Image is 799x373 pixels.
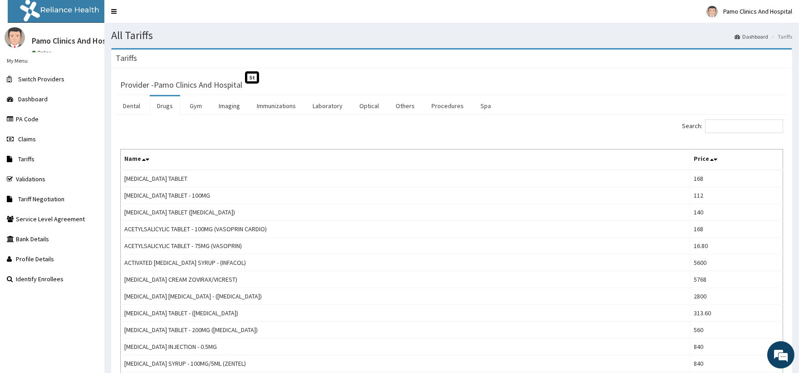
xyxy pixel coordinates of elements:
span: Switch Providers [18,75,64,83]
td: 168 [690,221,783,238]
span: Pamo Clinics And Hospital [723,7,792,15]
td: 112 [690,187,783,204]
a: Drugs [150,96,180,115]
textarea: Type your message and hit 'Enter' [5,248,173,280]
span: Claims [18,135,36,143]
td: [MEDICAL_DATA] TABLET - 200MG ([MEDICAL_DATA]) [121,322,690,338]
td: ACETYLSALICYLIC TABLET - 100MG (VASOPRIN CARDIO) [121,221,690,238]
td: [MEDICAL_DATA] INJECTION - 0.5MG [121,338,690,355]
td: 560 [690,322,783,338]
a: Online [32,50,54,56]
a: Optical [352,96,386,115]
span: Tariff Negotiation [18,195,64,203]
td: 840 [690,355,783,372]
td: 840 [690,338,783,355]
th: Price [690,149,783,170]
td: 313.60 [690,305,783,322]
label: Search: [682,119,783,133]
li: Tariffs [769,33,792,40]
a: Procedures [424,96,471,115]
td: [MEDICAL_DATA] [MEDICAL_DATA] - ([MEDICAL_DATA]) [121,288,690,305]
th: Name [121,149,690,170]
div: Minimize live chat window [149,5,171,26]
a: Dental [116,96,147,115]
td: [MEDICAL_DATA] TABLET ([MEDICAL_DATA]) [121,204,690,221]
td: [MEDICAL_DATA] TABLET [121,170,690,187]
img: User Image [5,27,25,48]
span: St [245,71,259,84]
a: Gym [182,96,209,115]
span: Dashboard [18,95,48,103]
td: 140 [690,204,783,221]
a: Spa [473,96,498,115]
span: Tariffs [18,155,34,163]
span: We're online! [53,114,125,206]
a: Imaging [211,96,247,115]
td: [MEDICAL_DATA] SYRUP - 100MG/5ML (ZENTEL) [121,355,690,372]
img: d_794563401_company_1708531726252_794563401 [17,45,37,68]
td: [MEDICAL_DATA] TABLET - 100MG [121,187,690,204]
h3: Tariffs [116,54,137,62]
h3: Provider - Pamo Clinics And Hospital [120,81,242,89]
td: ACETYLSALICYLIC TABLET - 75MG (VASOPRIN) [121,238,690,254]
a: Immunizations [250,96,303,115]
a: Others [388,96,422,115]
input: Search: [705,119,783,133]
h1: All Tariffs [111,30,792,41]
td: 168 [690,170,783,187]
td: 16.80 [690,238,783,254]
td: ACTIVATED [MEDICAL_DATA] SYRUP - (INFACOL) [121,254,690,271]
img: User Image [706,6,718,17]
a: Laboratory [305,96,350,115]
td: [MEDICAL_DATA] CREAM ZOVIRAX/VICREST) [121,271,690,288]
div: Chat with us now [47,51,152,63]
a: Dashboard [735,33,768,40]
td: [MEDICAL_DATA] TABLET - ([MEDICAL_DATA]) [121,305,690,322]
td: 5600 [690,254,783,271]
td: 5768 [690,271,783,288]
p: Pamo Clinics And Hospital [32,37,123,45]
td: 2800 [690,288,783,305]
